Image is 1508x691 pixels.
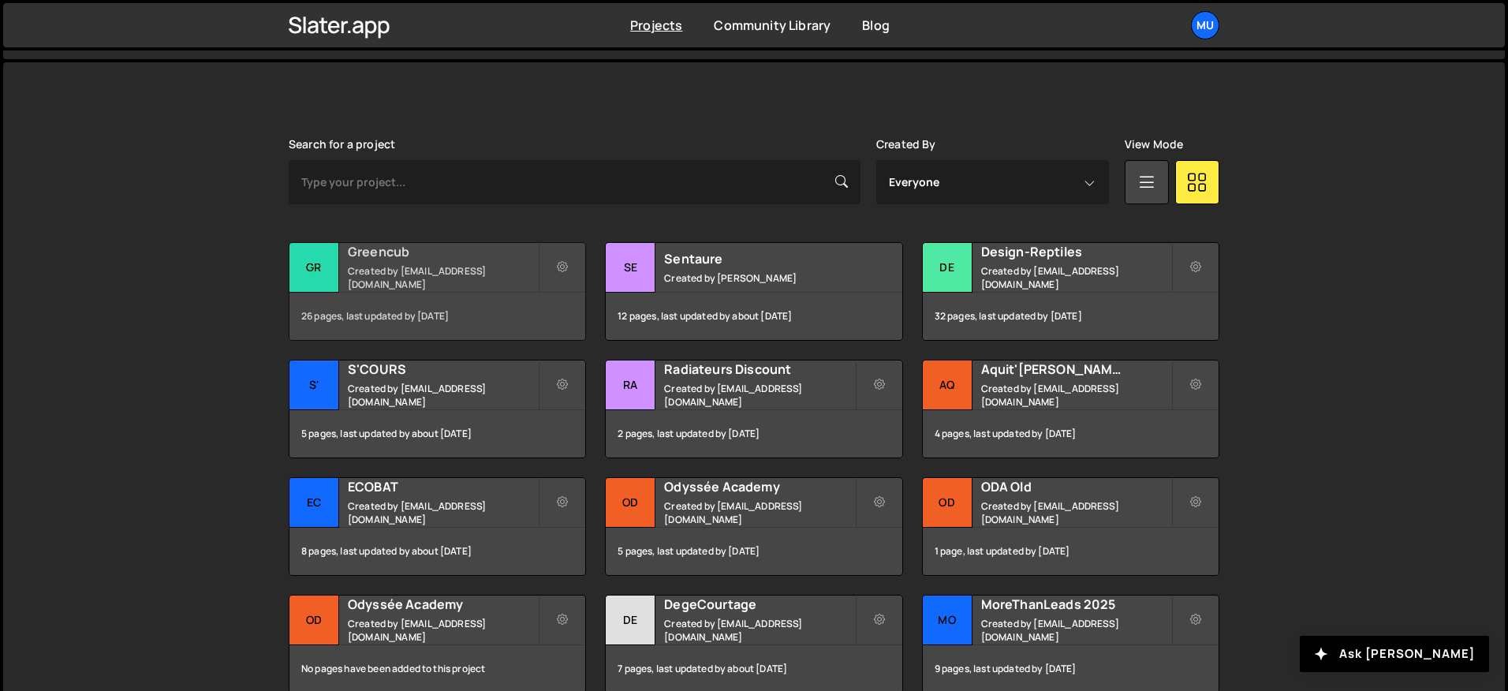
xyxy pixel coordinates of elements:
[348,360,538,378] h2: S'COURS
[923,528,1219,575] div: 1 page, last updated by [DATE]
[1125,138,1183,151] label: View Mode
[289,160,860,204] input: Type your project...
[348,243,538,260] h2: Greencub
[922,477,1219,576] a: OD ODA Old Created by [EMAIL_ADDRESS][DOMAIN_NAME] 1 page, last updated by [DATE]
[606,528,901,575] div: 5 pages, last updated by [DATE]
[714,17,831,34] a: Community Library
[923,596,972,645] div: Mo
[923,410,1219,458] div: 4 pages, last updated by [DATE]
[606,478,655,528] div: Od
[289,528,585,575] div: 8 pages, last updated by about [DATE]
[348,382,538,409] small: Created by [EMAIL_ADDRESS][DOMAIN_NAME]
[1300,636,1489,672] button: Ask [PERSON_NAME]
[605,477,902,576] a: Od Odyssée Academy Created by [EMAIL_ADDRESS][DOMAIN_NAME] 5 pages, last updated by [DATE]
[289,360,586,458] a: S' S'COURS Created by [EMAIL_ADDRESS][DOMAIN_NAME] 5 pages, last updated by about [DATE]
[981,596,1171,613] h2: MoreThanLeads 2025
[1191,11,1219,39] a: Mu
[981,243,1171,260] h2: Design-Reptiles
[348,617,538,644] small: Created by [EMAIL_ADDRESS][DOMAIN_NAME]
[664,271,854,285] small: Created by [PERSON_NAME]
[606,410,901,458] div: 2 pages, last updated by [DATE]
[981,617,1171,644] small: Created by [EMAIL_ADDRESS][DOMAIN_NAME]
[289,242,586,341] a: Gr Greencub Created by [EMAIL_ADDRESS][DOMAIN_NAME] 26 pages, last updated by [DATE]
[922,242,1219,341] a: De Design-Reptiles Created by [EMAIL_ADDRESS][DOMAIN_NAME] 32 pages, last updated by [DATE]
[981,478,1171,495] h2: ODA Old
[664,250,854,267] h2: Sentaure
[923,243,972,293] div: De
[606,596,655,645] div: De
[289,478,339,528] div: EC
[289,360,339,410] div: S'
[348,596,538,613] h2: Odyssée Academy
[605,360,902,458] a: Ra Radiateurs Discount Created by [EMAIL_ADDRESS][DOMAIN_NAME] 2 pages, last updated by [DATE]
[605,242,902,341] a: Se Sentaure Created by [PERSON_NAME] 12 pages, last updated by about [DATE]
[862,17,890,34] a: Blog
[922,360,1219,458] a: Aq Aquit'[PERSON_NAME] Created by [EMAIL_ADDRESS][DOMAIN_NAME] 4 pages, last updated by [DATE]
[606,293,901,340] div: 12 pages, last updated by about [DATE]
[923,293,1219,340] div: 32 pages, last updated by [DATE]
[664,360,854,378] h2: Radiateurs Discount
[289,596,339,645] div: Od
[981,264,1171,291] small: Created by [EMAIL_ADDRESS][DOMAIN_NAME]
[606,243,655,293] div: Se
[876,138,936,151] label: Created By
[664,596,854,613] h2: DegeCourtage
[289,410,585,458] div: 5 pages, last updated by about [DATE]
[630,17,682,34] a: Projects
[923,478,972,528] div: OD
[289,243,339,293] div: Gr
[289,138,395,151] label: Search for a project
[606,360,655,410] div: Ra
[981,499,1171,526] small: Created by [EMAIL_ADDRESS][DOMAIN_NAME]
[289,293,585,340] div: 26 pages, last updated by [DATE]
[664,478,854,495] h2: Odyssée Academy
[981,360,1171,378] h2: Aquit'[PERSON_NAME]
[664,382,854,409] small: Created by [EMAIL_ADDRESS][DOMAIN_NAME]
[348,478,538,495] h2: ECOBAT
[348,499,538,526] small: Created by [EMAIL_ADDRESS][DOMAIN_NAME]
[289,477,586,576] a: EC ECOBAT Created by [EMAIL_ADDRESS][DOMAIN_NAME] 8 pages, last updated by about [DATE]
[348,264,538,291] small: Created by [EMAIL_ADDRESS][DOMAIN_NAME]
[981,382,1171,409] small: Created by [EMAIL_ADDRESS][DOMAIN_NAME]
[664,499,854,526] small: Created by [EMAIL_ADDRESS][DOMAIN_NAME]
[923,360,972,410] div: Aq
[664,617,854,644] small: Created by [EMAIL_ADDRESS][DOMAIN_NAME]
